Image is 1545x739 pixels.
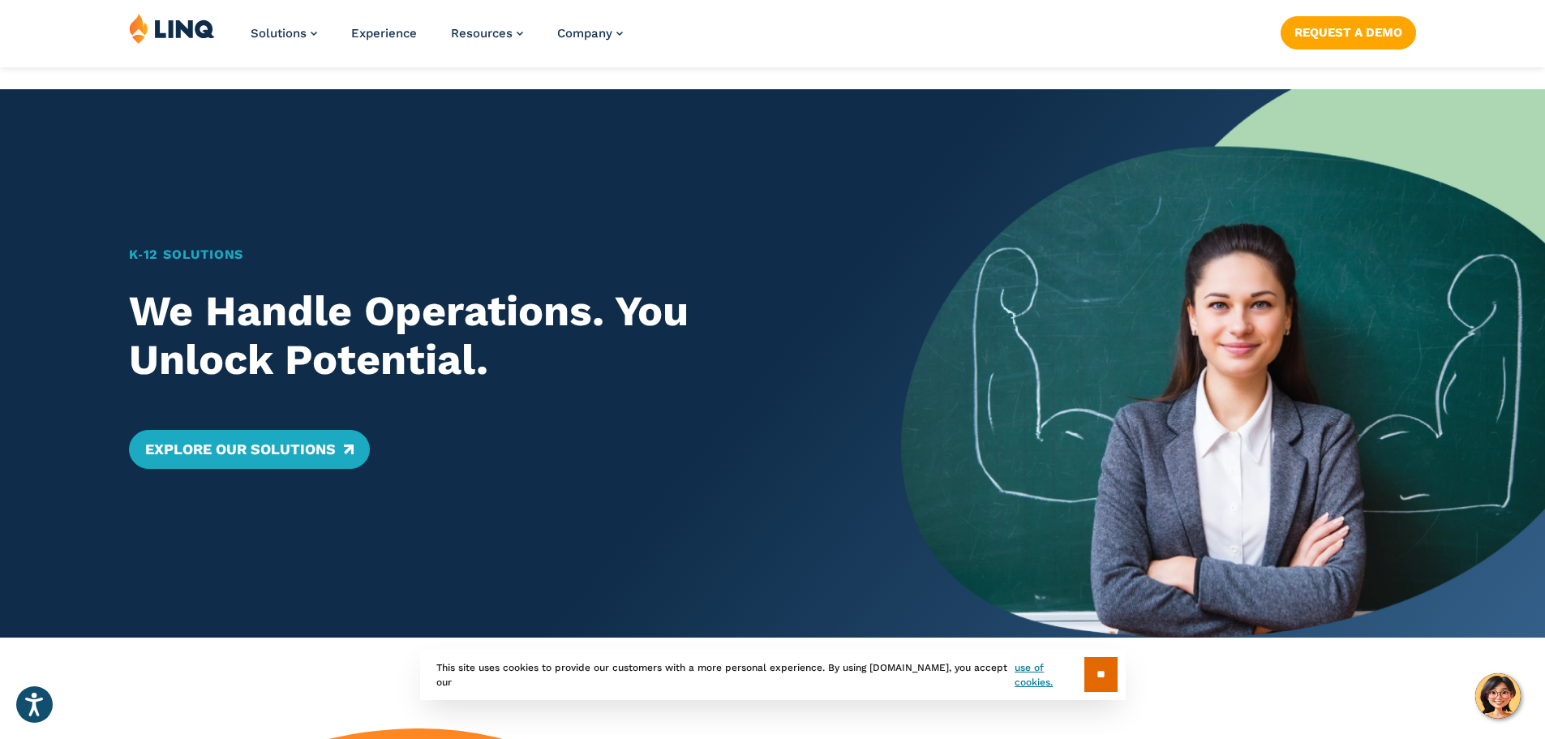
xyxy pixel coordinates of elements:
a: Request a Demo [1281,16,1416,49]
a: use of cookies. [1015,660,1084,690]
button: Hello, have a question? Let’s chat. [1475,673,1521,719]
a: Company [557,26,623,41]
nav: Button Navigation [1281,13,1416,49]
img: Home Banner [901,89,1545,638]
a: Explore Our Solutions [129,430,370,469]
a: Resources [451,26,523,41]
a: Experience [351,26,417,41]
nav: Primary Navigation [251,13,623,67]
h2: We Handle Operations. You Unlock Potential. [129,287,839,385]
img: LINQ | K‑12 Software [129,13,215,44]
div: This site uses cookies to provide our customers with a more personal experience. By using [DOMAIN... [420,649,1126,700]
h1: K‑12 Solutions [129,245,839,264]
a: Solutions [251,26,317,41]
span: Company [557,26,612,41]
span: Solutions [251,26,307,41]
span: Resources [451,26,513,41]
